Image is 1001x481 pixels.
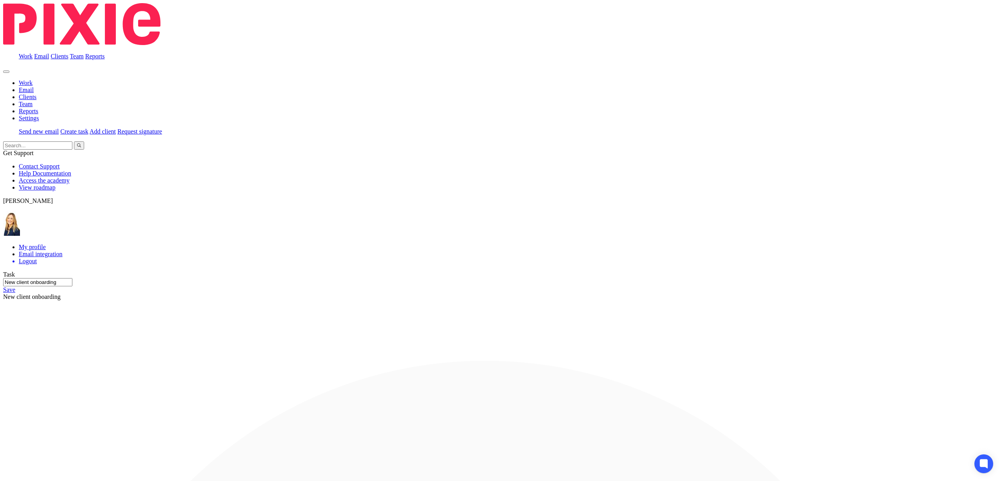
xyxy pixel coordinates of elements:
a: Work [19,80,32,86]
a: Reports [19,108,38,114]
label: Task [3,271,15,278]
a: Email [34,53,49,60]
a: Settings [19,115,39,121]
a: Email [19,87,34,93]
button: Search [74,141,84,150]
a: Clients [50,53,68,60]
span: Logout [19,258,37,264]
input: Search [3,141,72,150]
a: Access the academy [19,177,70,184]
a: Contact Support [19,163,59,170]
img: Pixie [3,3,160,45]
a: Team [70,53,83,60]
a: Request signature [117,128,162,135]
a: Team [19,101,32,107]
a: Create task [60,128,88,135]
a: Reports [85,53,105,60]
a: My profile [19,244,46,250]
img: Headshot%20White%20Background.jpg [3,211,20,236]
a: Add client [90,128,116,135]
span: Get Support [3,150,34,156]
a: View roadmap [19,184,56,191]
div: New client onboarding [3,278,998,300]
a: Send new email [19,128,59,135]
a: Logout [19,258,998,265]
div: New client onboarding [3,293,998,300]
a: Save [3,286,15,293]
a: Help Documentation [19,170,71,177]
p: [PERSON_NAME] [3,197,998,204]
a: Clients [19,94,36,100]
a: Work [19,53,32,60]
a: Email integration [19,251,63,257]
